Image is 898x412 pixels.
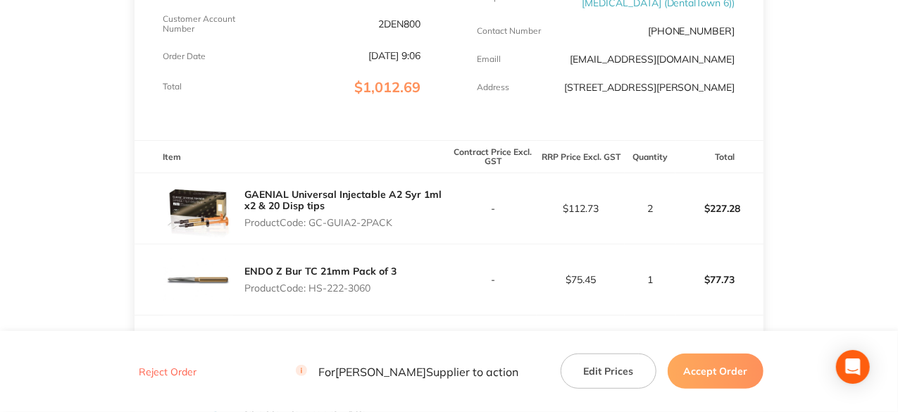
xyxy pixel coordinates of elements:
p: $227.28 [676,192,763,225]
p: Order Date [163,51,206,61]
p: - [450,274,537,285]
a: ENDO Z Bur TC 21mm Pack of 3 [244,265,397,277]
p: [PHONE_NUMBER] [648,25,735,37]
p: Product Code: HS-222-3060 [244,282,397,294]
p: [STREET_ADDRESS][PERSON_NAME] [564,82,735,93]
p: Contact Number [478,26,542,36]
p: Product Code: GC-GUIA2-2PACK [244,217,449,228]
p: 2 [625,203,674,214]
img: cnNkeDgzdw [163,316,233,386]
a: GAENIAL Universal Injectable A2 Syr 1ml x2 & 20 Disp tips [244,188,442,212]
p: [DATE] 9:06 [369,50,421,61]
th: Item [135,140,449,173]
p: - [450,203,537,214]
p: $75.45 [537,274,624,285]
a: [EMAIL_ADDRESS][DOMAIN_NAME] [570,53,735,65]
th: Contract Price Excl. GST [449,140,537,173]
img: NTg4YTB4NA [163,173,233,244]
div: Open Intercom Messenger [836,350,870,384]
th: Total [675,140,763,173]
button: Reject Order [135,366,201,378]
p: Emaill [478,54,501,64]
p: 2DEN800 [379,18,421,30]
span: $1,012.69 [355,78,421,96]
p: Total [163,82,182,92]
button: Edit Prices [561,354,656,389]
th: RRP Price Excl. GST [537,140,625,173]
p: For [PERSON_NAME] Supplier to action [296,365,518,378]
p: $112.73 [537,203,624,214]
th: Quantity [625,140,675,173]
img: aXlnd3NuaQ [163,244,233,315]
p: $77.73 [676,263,763,296]
p: 1 [625,274,674,285]
p: Address [478,82,510,92]
button: Accept Order [668,354,763,389]
p: Customer Account Number [163,14,249,34]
